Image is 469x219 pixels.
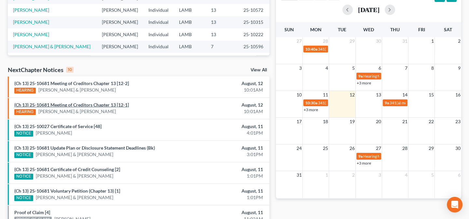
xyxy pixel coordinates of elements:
[402,144,408,152] span: 28
[349,91,355,99] span: 12
[36,173,113,179] a: [PERSON_NAME] & [PERSON_NAME]
[305,47,317,51] span: 10:40a
[455,91,461,99] span: 16
[185,123,263,130] div: August, 11
[349,37,355,45] span: 29
[185,209,263,216] div: August, 11
[36,194,113,201] a: [PERSON_NAME] & [PERSON_NAME]
[14,109,36,115] div: HEARING
[143,41,174,53] td: Individual
[143,53,174,65] td: Individual
[378,64,382,72] span: 6
[238,53,269,65] td: 25-10352
[174,28,206,40] td: LAMB
[97,41,143,53] td: [PERSON_NAME]
[238,41,269,53] td: 25-10596
[357,161,371,166] a: +3 more
[143,4,174,16] td: Individual
[296,144,302,152] span: 24
[97,16,143,28] td: [PERSON_NAME]
[457,64,461,72] span: 9
[251,68,267,72] a: View All
[352,64,355,72] span: 5
[363,154,414,159] span: Hearing for [PERSON_NAME]
[97,4,143,16] td: [PERSON_NAME]
[14,80,129,86] a: (Ch 13) 25-10681 Meeting of Creditors Chapter 13 [12-2]
[322,37,329,45] span: 28
[305,100,317,105] span: 10:30a
[13,19,49,25] a: [PERSON_NAME]
[14,188,120,194] a: (Ch 13) 25-10681 Voluntary Petition (Chapter 13) [1]
[14,167,120,172] a: (Ch 13) 25-10681 Certificate of Credit Counseling [2]
[14,102,129,108] a: (Ch 13) 25-10681 Meeting of Creditors Chapter 13 [12-1]
[455,118,461,125] span: 23
[185,188,263,194] div: August, 11
[13,44,90,49] a: [PERSON_NAME] & [PERSON_NAME]
[457,171,461,179] span: 6
[304,107,318,112] a: +3 more
[284,27,294,32] span: Sun
[418,27,425,32] span: Fri
[38,108,116,115] a: [PERSON_NAME] & [PERSON_NAME]
[357,80,371,85] a: +3 more
[185,145,263,151] div: August, 11
[363,74,414,79] span: Hearing for [PERSON_NAME]
[14,195,33,201] div: NOTICE
[174,4,206,16] td: LAMB
[322,144,329,152] span: 25
[14,152,33,158] div: NOTICE
[206,4,238,16] td: 13
[185,80,263,87] div: August, 12
[185,166,263,173] div: August, 11
[349,118,355,125] span: 19
[185,87,263,93] div: 10:01AM
[375,144,382,152] span: 27
[431,37,435,45] span: 1
[174,16,206,28] td: LAMB
[352,171,355,179] span: 2
[455,144,461,152] span: 30
[14,145,155,151] a: (Ch 13) 25-10681 Update Plan or Disclosure Statement Deadlines (Bk)
[174,53,206,65] td: LAMB
[378,171,382,179] span: 3
[185,151,263,158] div: 3:01PM
[296,171,302,179] span: 31
[185,194,263,201] div: 1:01PM
[14,124,102,129] a: (Ch 13) 25-10027 Certificate of Service [48]
[185,173,263,179] div: 1:01PM
[14,88,36,94] div: HEARING
[338,27,346,32] span: Tue
[457,37,461,45] span: 2
[358,6,379,13] h2: [DATE]
[296,118,302,125] span: 17
[310,27,322,32] span: Mon
[296,37,302,45] span: 27
[97,28,143,40] td: [PERSON_NAME]
[322,118,329,125] span: 18
[404,64,408,72] span: 7
[206,16,238,28] td: 13
[206,53,238,65] td: 7
[428,118,435,125] span: 22
[363,27,374,32] span: Wed
[447,197,462,212] div: Open Intercom Messenger
[296,91,302,99] span: 10
[402,37,408,45] span: 31
[206,41,238,53] td: 7
[444,27,452,32] span: Sat
[97,53,143,65] td: [PERSON_NAME]
[238,28,269,40] td: 25-10222
[318,47,413,51] span: 341(a) meeting for [PERSON_NAME]. [PERSON_NAME]
[14,210,50,215] a: Proof of Claim [4]
[375,118,382,125] span: 20
[143,16,174,28] td: Individual
[404,171,408,179] span: 4
[325,171,329,179] span: 1
[349,144,355,152] span: 26
[36,151,113,158] a: [PERSON_NAME] & [PERSON_NAME]
[402,118,408,125] span: 21
[36,130,72,136] a: [PERSON_NAME]
[143,28,174,40] td: Individual
[174,41,206,53] td: LAMB
[185,102,263,108] div: August, 12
